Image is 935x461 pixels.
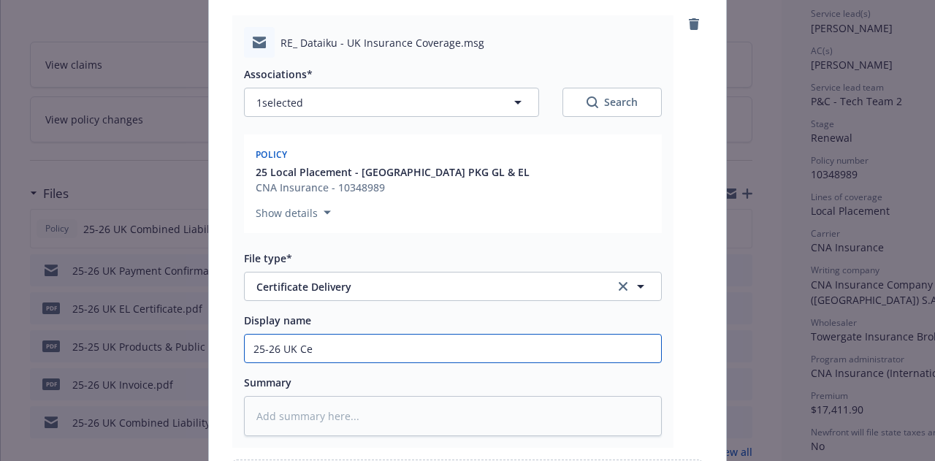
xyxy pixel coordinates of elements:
[614,278,632,295] a: clear selection
[244,313,311,327] span: Display name
[256,279,595,294] span: Certificate Delivery
[250,204,337,221] button: Show details
[244,251,292,265] span: File type*
[245,335,661,362] input: Add display name here...
[244,272,662,301] button: Certificate Deliveryclear selection
[244,376,291,389] span: Summary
